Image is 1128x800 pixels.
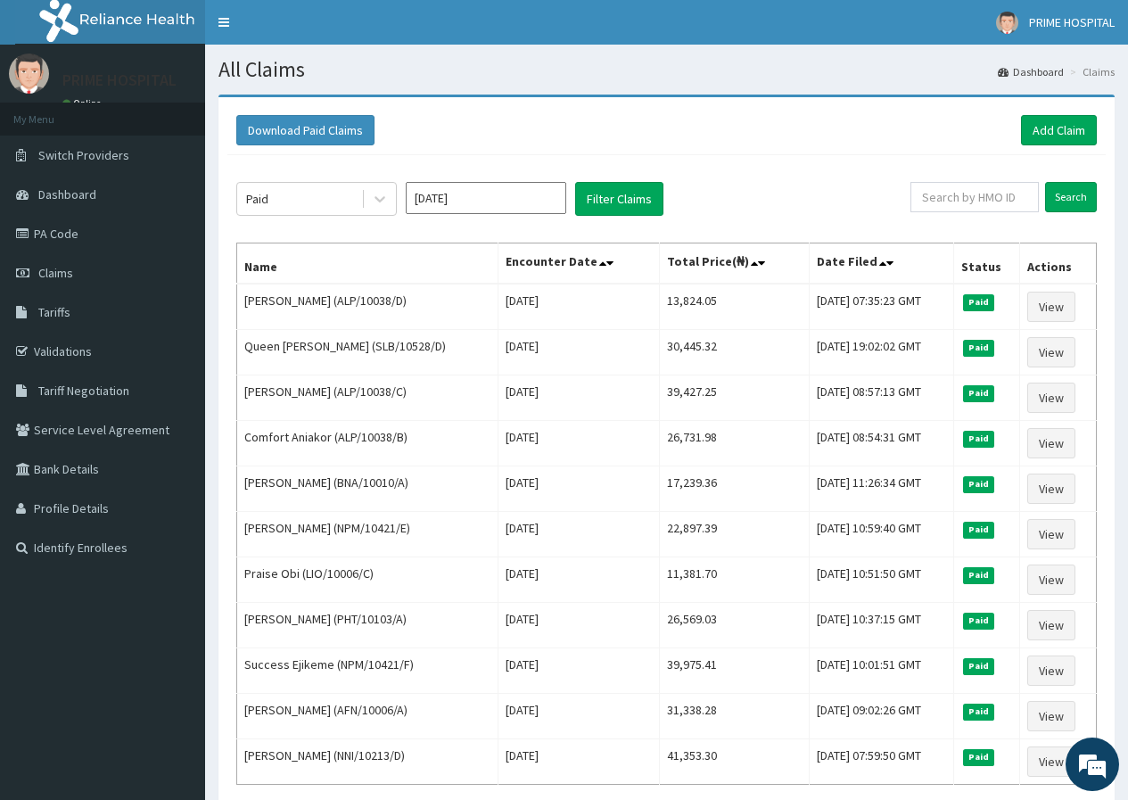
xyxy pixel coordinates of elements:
td: [DATE] [498,466,660,512]
span: Tariff Negotiation [38,383,129,399]
span: Paid [963,522,995,538]
td: [PERSON_NAME] (PHT/10103/A) [237,603,498,648]
td: [DATE] [498,694,660,739]
td: [DATE] 08:54:31 GMT [809,421,953,466]
td: 31,338.28 [660,694,810,739]
td: 26,731.98 [660,421,810,466]
th: Total Price(₦) [660,243,810,285]
a: View [1027,519,1075,549]
td: [DATE] [498,375,660,421]
li: Claims [1066,64,1115,79]
span: Paid [963,340,995,356]
td: [DATE] [498,603,660,648]
td: 26,569.03 [660,603,810,648]
a: View [1027,565,1075,595]
th: Status [953,243,1020,285]
td: [PERSON_NAME] (ALP/10038/C) [237,375,498,421]
span: Paid [963,749,995,765]
img: User Image [996,12,1018,34]
span: Dashboard [38,186,96,202]
td: [DATE] [498,284,660,330]
button: Filter Claims [575,182,663,216]
td: [DATE] 08:57:13 GMT [809,375,953,421]
td: [DATE] [498,330,660,375]
td: Queen [PERSON_NAME] (SLB/10528/D) [237,330,498,375]
td: 30,445.32 [660,330,810,375]
a: Dashboard [998,64,1064,79]
td: 22,897.39 [660,512,810,557]
span: Paid [963,476,995,492]
th: Date Filed [809,243,953,285]
span: Paid [963,294,995,310]
td: Success Ejikeme (NPM/10421/F) [237,648,498,694]
span: Paid [963,704,995,720]
td: [DATE] 10:01:51 GMT [809,648,953,694]
a: Online [62,97,105,110]
a: View [1027,656,1075,686]
td: 11,381.70 [660,557,810,603]
td: [PERSON_NAME] (NNI/10213/D) [237,739,498,785]
td: [PERSON_NAME] (NPM/10421/E) [237,512,498,557]
a: View [1027,610,1075,640]
td: [DATE] [498,739,660,785]
a: View [1027,383,1075,413]
th: Encounter Date [498,243,660,285]
td: [PERSON_NAME] (AFN/10006/A) [237,694,498,739]
td: [DATE] 07:35:23 GMT [809,284,953,330]
input: Search by HMO ID [910,182,1039,212]
a: View [1027,746,1075,777]
span: Paid [963,613,995,629]
td: [DATE] 07:59:50 GMT [809,739,953,785]
td: [PERSON_NAME] (ALP/10038/D) [237,284,498,330]
td: 39,427.25 [660,375,810,421]
td: [DATE] [498,648,660,694]
td: [DATE] 09:02:26 GMT [809,694,953,739]
td: 39,975.41 [660,648,810,694]
span: Paid [963,385,995,401]
h1: All Claims [218,58,1115,81]
td: [PERSON_NAME] (BNA/10010/A) [237,466,498,512]
td: 17,239.36 [660,466,810,512]
td: [DATE] 10:51:50 GMT [809,557,953,603]
td: Comfort Aniakor (ALP/10038/B) [237,421,498,466]
span: Tariffs [38,304,70,320]
span: Paid [963,658,995,674]
td: Praise Obi (LIO/10006/C) [237,557,498,603]
div: Paid [246,190,268,208]
span: PRIME HOSPITAL [1029,14,1115,30]
button: Download Paid Claims [236,115,375,145]
input: Search [1045,182,1097,212]
a: View [1027,474,1075,504]
p: PRIME HOSPITAL [62,72,177,88]
span: Claims [38,265,73,281]
td: [DATE] 10:59:40 GMT [809,512,953,557]
a: View [1027,701,1075,731]
td: 41,353.30 [660,739,810,785]
th: Name [237,243,498,285]
td: [DATE] [498,557,660,603]
th: Actions [1020,243,1097,285]
td: [DATE] [498,512,660,557]
a: Add Claim [1021,115,1097,145]
td: [DATE] 19:02:02 GMT [809,330,953,375]
a: View [1027,292,1075,322]
span: Switch Providers [38,147,129,163]
td: [DATE] 11:26:34 GMT [809,466,953,512]
a: View [1027,337,1075,367]
span: Paid [963,567,995,583]
input: Select Month and Year [406,182,566,214]
span: Paid [963,431,995,447]
img: User Image [9,54,49,94]
td: 13,824.05 [660,284,810,330]
td: [DATE] 10:37:15 GMT [809,603,953,648]
a: View [1027,428,1075,458]
td: [DATE] [498,421,660,466]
